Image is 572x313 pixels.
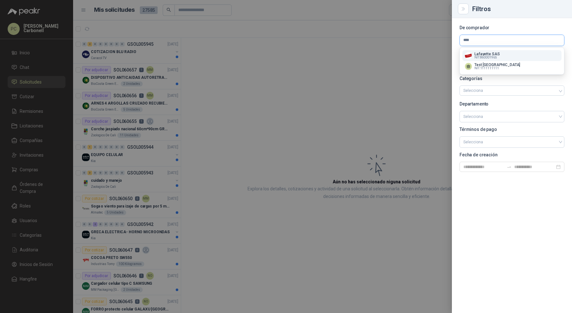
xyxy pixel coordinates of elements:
div: Filtros [472,6,564,12]
button: Test [GEOGRAPHIC_DATA]NIT:1111111111 [462,61,562,72]
p: Categorías [460,77,564,80]
p: De comprador [460,26,564,30]
p: Términos de pago [460,127,564,131]
button: Close [460,5,467,13]
button: Company LogoLafayette SASNIT:860001965 [462,50,562,61]
span: NIT : 1111111111 [474,67,499,70]
p: Test [GEOGRAPHIC_DATA] [474,63,520,67]
img: Company Logo [465,52,472,59]
span: swap-right [507,164,512,169]
span: to [507,164,512,169]
p: Lafayette SAS [474,52,500,56]
p: Fecha de creación [460,153,564,157]
span: NIT : 860001965 [474,56,497,59]
p: Departamento [460,102,564,106]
